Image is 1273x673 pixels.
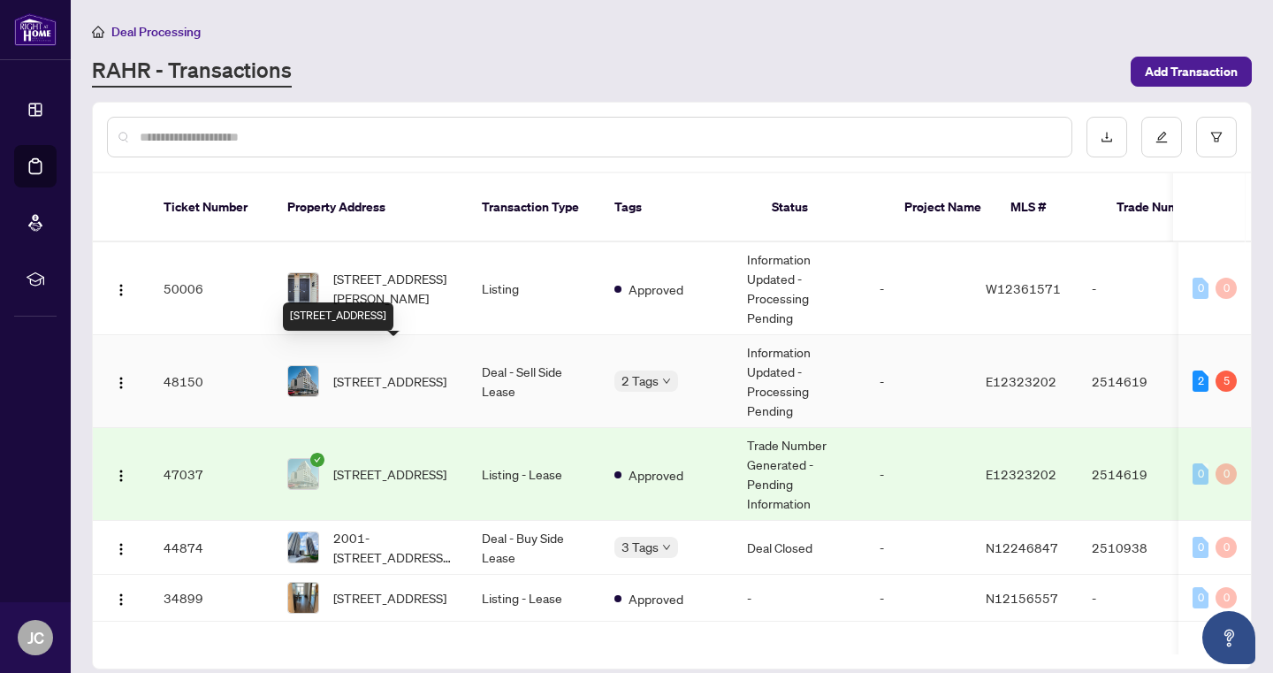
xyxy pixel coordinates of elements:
th: Trade Number [1102,173,1226,242]
td: 34899 [149,575,273,622]
div: 0 [1193,278,1208,299]
td: 50006 [149,242,273,335]
td: - [1078,575,1201,622]
td: - [865,575,972,622]
div: 2 [1193,371,1208,392]
td: Trade Number Generated - Pending Information [733,428,865,521]
td: Listing - Lease [468,428,600,521]
img: thumbnail-img [288,583,318,613]
div: 0 [1193,537,1208,558]
td: - [865,242,972,335]
div: 5 [1216,371,1237,392]
span: E12323202 [986,373,1056,389]
td: Listing [468,242,600,335]
span: Approved [629,279,683,299]
button: Add Transaction [1131,57,1252,87]
span: down [662,543,671,552]
span: home [92,26,104,38]
button: Logo [107,367,135,395]
th: Property Address [273,173,468,242]
div: 0 [1216,463,1237,485]
span: W12361571 [986,280,1061,296]
td: - [733,575,865,622]
td: 2514619 [1078,428,1201,521]
th: MLS # [996,173,1102,242]
th: Ticket Number [149,173,273,242]
td: - [865,428,972,521]
span: N12246847 [986,539,1058,555]
img: thumbnail-img [288,273,318,303]
span: download [1101,131,1113,143]
button: filter [1196,117,1237,157]
td: Information Updated - Processing Pending [733,242,865,335]
button: Logo [107,533,135,562]
td: 48150 [149,335,273,428]
button: Logo [107,274,135,302]
span: Deal Processing [111,24,201,40]
span: 2 Tags [621,371,659,391]
span: edit [1155,131,1168,143]
span: E12323202 [986,466,1056,482]
span: down [662,377,671,386]
th: Transaction Type [468,173,600,242]
span: Approved [629,465,683,485]
td: Deal Closed [733,521,865,575]
td: - [865,335,972,428]
a: RAHR - Transactions [92,56,292,88]
span: 3 Tags [621,537,659,557]
img: Logo [114,376,128,390]
td: - [1078,242,1201,335]
span: filter [1210,131,1223,143]
img: Logo [114,593,128,607]
span: JC [27,625,44,650]
td: Listing - Lease [468,575,600,622]
span: N12156557 [986,590,1058,606]
img: Logo [114,542,128,556]
td: 2514619 [1078,335,1201,428]
img: thumbnail-img [288,366,318,396]
span: Add Transaction [1145,57,1238,86]
button: download [1086,117,1127,157]
div: 0 [1216,587,1237,608]
div: 0 [1193,463,1208,485]
span: check-circle [310,453,324,467]
span: [STREET_ADDRESS] [333,588,446,608]
div: 0 [1193,587,1208,608]
span: [STREET_ADDRESS] [333,464,446,484]
td: 2510938 [1078,521,1201,575]
th: Project Name [890,173,996,242]
button: Logo [107,460,135,488]
td: - [865,521,972,575]
td: Deal - Buy Side Lease [468,521,600,575]
img: Logo [114,469,128,483]
span: [STREET_ADDRESS][PERSON_NAME] [333,269,454,308]
td: 47037 [149,428,273,521]
div: 0 [1216,537,1237,558]
span: [STREET_ADDRESS] [333,371,446,391]
img: logo [14,13,57,46]
img: thumbnail-img [288,459,318,489]
button: edit [1141,117,1182,157]
td: 44874 [149,521,273,575]
div: [STREET_ADDRESS] [283,302,393,331]
th: Status [758,173,890,242]
td: Information Updated - Processing Pending [733,335,865,428]
span: Approved [629,589,683,608]
div: 0 [1216,278,1237,299]
span: 2001-[STREET_ADDRESS][PERSON_NAME][PERSON_NAME] [333,528,454,567]
button: Logo [107,584,135,612]
td: Deal - Sell Side Lease [468,335,600,428]
th: Tags [600,173,758,242]
img: Logo [114,283,128,297]
button: Open asap [1202,611,1255,664]
img: thumbnail-img [288,532,318,562]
